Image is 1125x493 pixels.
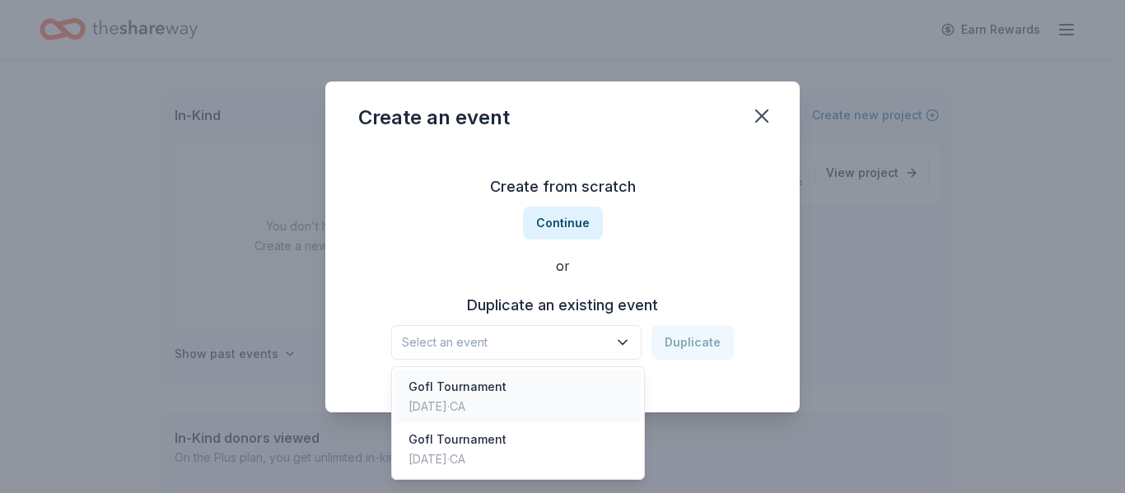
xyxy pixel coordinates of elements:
[402,333,608,352] span: Select an event
[391,366,645,480] div: Select an event
[408,397,506,416] div: [DATE] · CA
[408,377,506,397] div: Gofl Tournament
[391,325,642,360] button: Select an event
[408,449,506,469] div: [DATE] · CA
[408,430,506,449] div: Gofl Tournament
